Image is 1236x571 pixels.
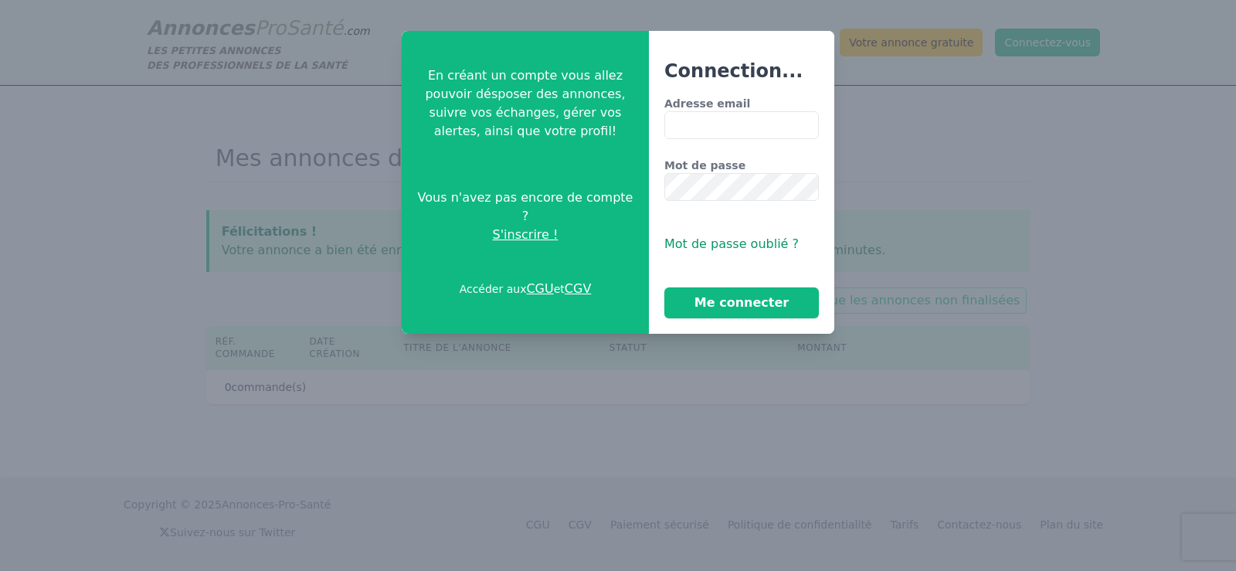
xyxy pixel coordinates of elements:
[493,226,559,244] span: S'inscrire !
[526,281,553,296] a: CGU
[414,66,637,141] p: En créant un compte vous allez pouvoir désposer des annonces, suivre vos échanges, gérer vos aler...
[664,59,819,83] h3: Connection...
[664,287,819,318] button: Me connecter
[460,280,592,298] p: Accéder aux et
[664,96,819,111] label: Adresse email
[414,189,637,226] span: Vous n'avez pas encore de compte ?
[664,236,799,251] span: Mot de passe oublié ?
[565,281,592,296] a: CGV
[664,158,819,173] label: Mot de passe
